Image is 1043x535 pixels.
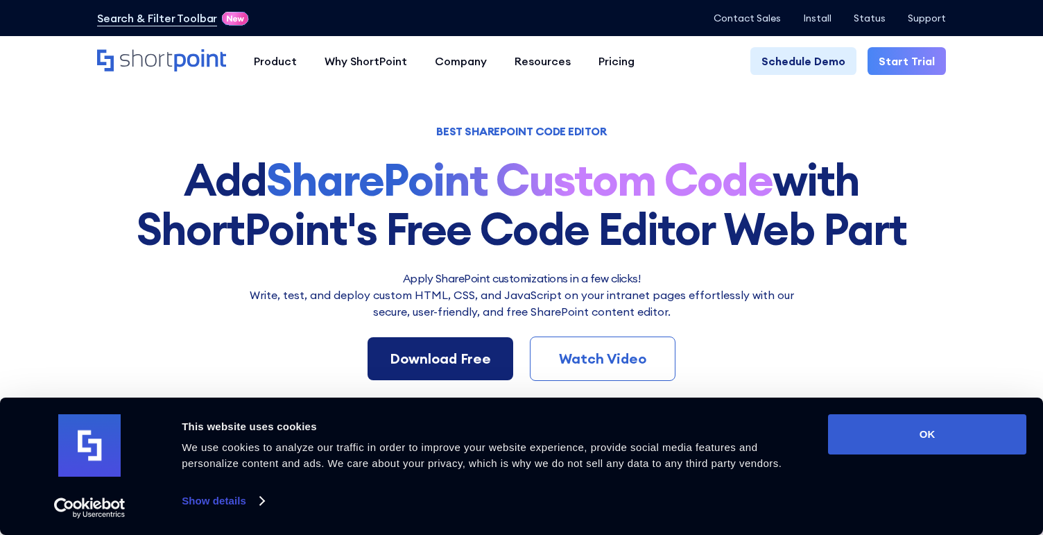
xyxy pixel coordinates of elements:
a: Search & Filter Toolbar [97,10,217,26]
div: Company [435,53,487,69]
div: Download Free [390,348,491,369]
strong: SharePoint Custom Code [266,151,773,207]
a: Start Trial [868,47,946,75]
a: Schedule Demo [750,47,856,75]
div: Product [254,53,297,69]
a: Resources [501,47,585,75]
a: Why ShortPoint [311,47,421,75]
a: Home [97,49,226,73]
span: We use cookies to analyze our traffic in order to improve your website experience, provide social... [182,441,782,469]
a: Show details [182,491,264,511]
a: Status [854,12,886,24]
button: OK [828,414,1026,455]
a: Company [421,47,501,75]
a: Watch Video [530,337,675,381]
a: Install [803,12,831,24]
a: Support [908,12,946,24]
a: Usercentrics Cookiebot - opens in a new window [29,498,150,518]
h1: Add with ShortPoint's Free Code Editor Web Part [97,155,946,253]
a: Pricing [585,47,648,75]
div: Why ShortPoint [325,53,407,69]
div: This website uses cookies [182,418,812,435]
div: Watch Video [553,348,653,369]
a: Download Free [368,337,513,380]
h1: BEST SHAREPOINT CODE EDITOR [97,126,946,136]
p: Write, test, and deploy custom HTML, CSS, and JavaScript on your intranet pages effortlessly wi﻿t... [241,287,802,320]
a: Contact Sales [714,12,781,24]
a: Product [240,47,311,75]
div: Pricing [598,53,635,69]
h2: Apply SharePoint customizations in a few clicks! [241,270,802,287]
div: Resources [515,53,571,69]
img: logo [58,414,121,477]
